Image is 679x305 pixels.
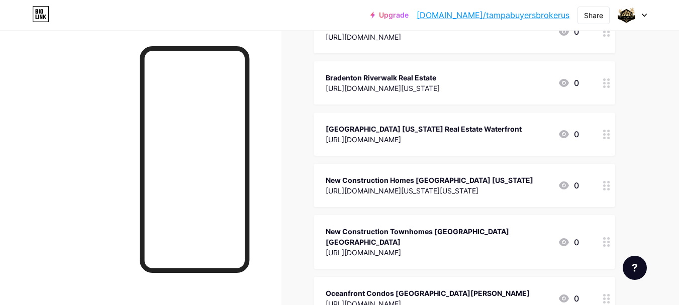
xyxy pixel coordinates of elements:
div: [URL][DOMAIN_NAME] [326,32,476,42]
div: 0 [558,77,579,89]
div: 0 [558,26,579,38]
div: New Construction Homes [GEOGRAPHIC_DATA] [US_STATE] [326,175,533,185]
a: [DOMAIN_NAME]/tampabuyersbrokerus [417,9,569,21]
div: [GEOGRAPHIC_DATA] [US_STATE] Real Estate Waterfront [326,124,522,134]
div: [URL][DOMAIN_NAME][US_STATE] [326,83,440,93]
a: Upgrade [370,11,409,19]
div: 0 [558,179,579,191]
div: [URL][DOMAIN_NAME] [326,247,550,258]
div: Oceanfront Condos [GEOGRAPHIC_DATA][PERSON_NAME] [326,288,530,298]
img: tampabuyersbrokerus [617,6,636,25]
div: Share [584,10,603,21]
div: [URL][DOMAIN_NAME] [326,134,522,145]
div: [URL][DOMAIN_NAME][US_STATE][US_STATE] [326,185,533,196]
div: 0 [558,128,579,140]
div: New Construction Townhomes [GEOGRAPHIC_DATA] [GEOGRAPHIC_DATA] [326,226,550,247]
div: 0 [558,292,579,304]
div: Bradenton Riverwalk Real Estate [326,72,440,83]
div: 0 [558,236,579,248]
